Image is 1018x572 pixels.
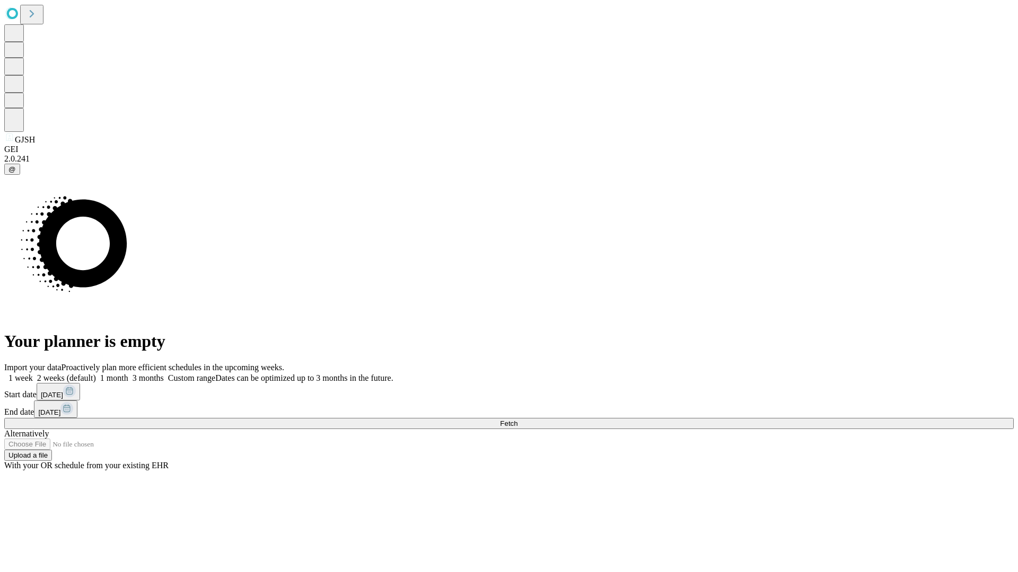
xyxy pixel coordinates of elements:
span: GJSH [15,135,35,144]
span: 1 week [8,373,33,382]
span: 2 weeks (default) [37,373,96,382]
span: Import your data [4,363,62,372]
span: @ [8,165,16,173]
span: [DATE] [41,391,63,399]
span: With your OR schedule from your existing EHR [4,461,169,470]
button: [DATE] [37,383,80,400]
button: @ [4,164,20,175]
button: Fetch [4,418,1014,429]
div: End date [4,400,1014,418]
h1: Your planner is empty [4,332,1014,351]
span: Fetch [500,419,517,427]
div: Start date [4,383,1014,400]
div: 2.0.241 [4,154,1014,164]
span: Custom range [168,373,215,382]
span: 3 months [133,373,164,382]
div: GEI [4,145,1014,154]
span: [DATE] [38,408,60,416]
span: Proactively plan more efficient schedules in the upcoming weeks. [62,363,284,372]
span: Alternatively [4,429,49,438]
span: Dates can be optimized up to 3 months in the future. [215,373,393,382]
button: [DATE] [34,400,77,418]
span: 1 month [100,373,128,382]
button: Upload a file [4,450,52,461]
